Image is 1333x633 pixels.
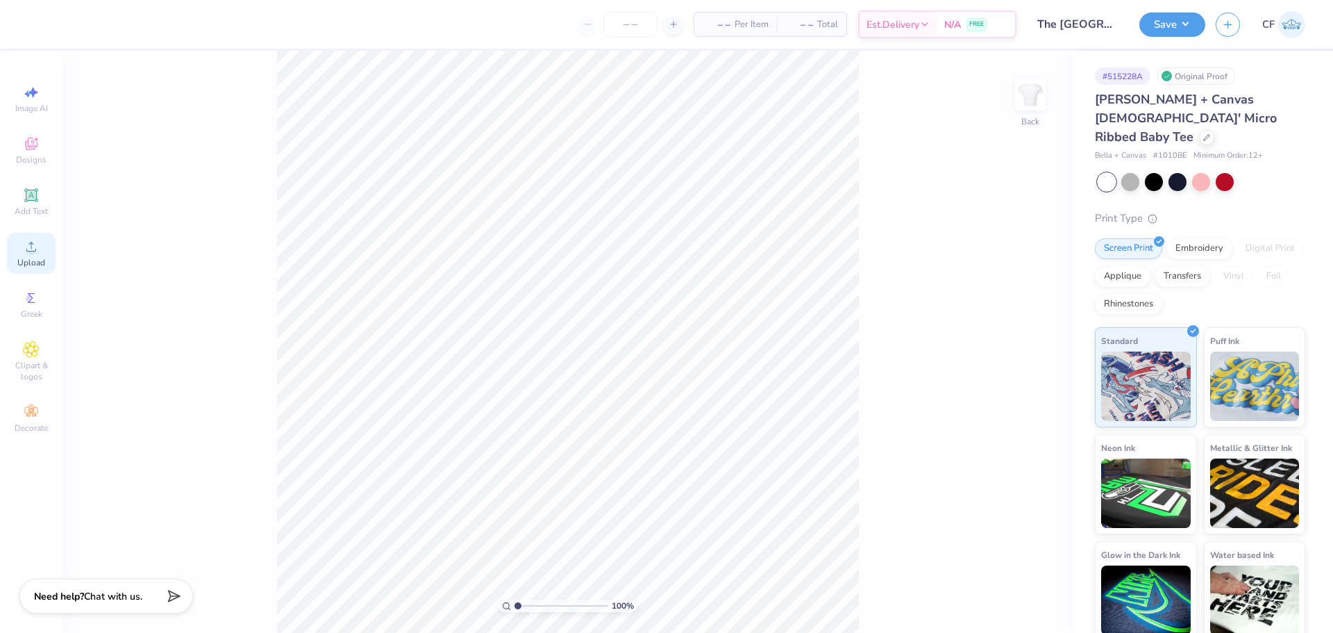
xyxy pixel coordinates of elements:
[1016,81,1044,108] img: Back
[612,600,634,612] span: 100 %
[1210,441,1292,455] span: Metallic & Glitter Ink
[17,257,45,268] span: Upload
[703,17,730,32] span: – –
[969,19,984,29] span: FREE
[1278,11,1305,38] img: Cholo Fernandez
[1101,441,1135,455] span: Neon Ink
[1166,238,1232,259] div: Embroidery
[1210,334,1239,348] span: Puff Ink
[21,309,42,320] span: Greek
[1095,67,1150,85] div: # 515228A
[15,422,48,434] span: Decorate
[16,154,47,165] span: Designs
[944,17,961,32] span: N/A
[1157,67,1235,85] div: Original Proof
[1027,10,1129,38] input: Untitled Design
[1095,266,1150,287] div: Applique
[785,17,813,32] span: – –
[1101,548,1180,562] span: Glow in the Dark Ink
[1139,13,1205,37] button: Save
[1155,266,1210,287] div: Transfers
[1193,150,1263,162] span: Minimum Order: 12 +
[1214,266,1253,287] div: Vinyl
[1101,459,1191,528] img: Neon Ink
[1095,211,1305,227] div: Print Type
[1101,352,1191,421] img: Standard
[1210,548,1274,562] span: Water based Ink
[1153,150,1187,162] span: # 1010BE
[866,17,919,32] span: Est. Delivery
[735,17,769,32] span: Per Item
[1210,352,1300,421] img: Puff Ink
[1262,17,1275,33] span: CF
[1021,115,1039,128] div: Back
[1236,238,1304,259] div: Digital Print
[603,12,657,37] input: – –
[1095,150,1146,162] span: Bella + Canvas
[1210,459,1300,528] img: Metallic & Glitter Ink
[1095,238,1162,259] div: Screen Print
[84,590,142,603] span: Chat with us.
[817,17,838,32] span: Total
[1101,334,1138,348] span: Standard
[1257,266,1290,287] div: Foil
[15,103,48,114] span: Image AI
[15,206,48,217] span: Add Text
[1095,294,1162,315] div: Rhinestones
[1262,11,1305,38] a: CF
[34,590,84,603] strong: Need help?
[7,360,56,382] span: Clipart & logos
[1095,91,1277,145] span: [PERSON_NAME] + Canvas [DEMOGRAPHIC_DATA]' Micro Ribbed Baby Tee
